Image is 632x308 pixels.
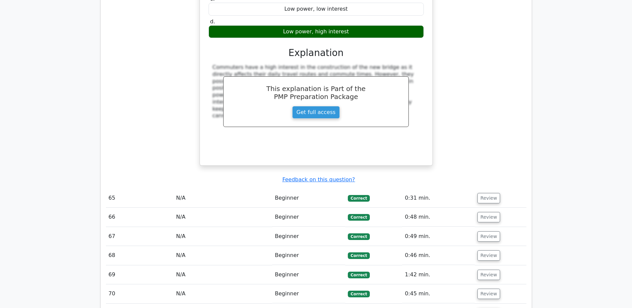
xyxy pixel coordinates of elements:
[173,246,272,265] td: N/A
[402,246,475,265] td: 0:46 min.
[213,64,420,119] div: Commuters have a high interest in the construction of the new bridge as it directly affects their...
[348,233,369,240] span: Correct
[106,246,174,265] td: 68
[402,284,475,303] td: 0:45 min.
[173,227,272,246] td: N/A
[402,189,475,208] td: 0:31 min.
[209,3,424,16] div: Low power, low interest
[402,265,475,284] td: 1:42 min.
[173,284,272,303] td: N/A
[477,270,500,280] button: Review
[173,208,272,227] td: N/A
[213,47,420,59] h3: Explanation
[272,208,345,227] td: Beginner
[106,265,174,284] td: 69
[402,227,475,246] td: 0:49 min.
[272,227,345,246] td: Beginner
[272,265,345,284] td: Beginner
[106,208,174,227] td: 66
[210,18,215,25] span: d.
[348,272,369,278] span: Correct
[477,231,500,242] button: Review
[477,193,500,203] button: Review
[209,25,424,38] div: Low power, high interest
[282,176,355,183] a: Feedback on this question?
[477,212,500,222] button: Review
[477,250,500,261] button: Review
[292,106,340,119] a: Get full access
[106,284,174,303] td: 70
[106,227,174,246] td: 67
[348,291,369,297] span: Correct
[348,252,369,259] span: Correct
[173,265,272,284] td: N/A
[402,208,475,227] td: 0:48 min.
[348,214,369,221] span: Correct
[173,189,272,208] td: N/A
[272,284,345,303] td: Beginner
[477,289,500,299] button: Review
[272,246,345,265] td: Beginner
[272,189,345,208] td: Beginner
[106,189,174,208] td: 65
[348,195,369,202] span: Correct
